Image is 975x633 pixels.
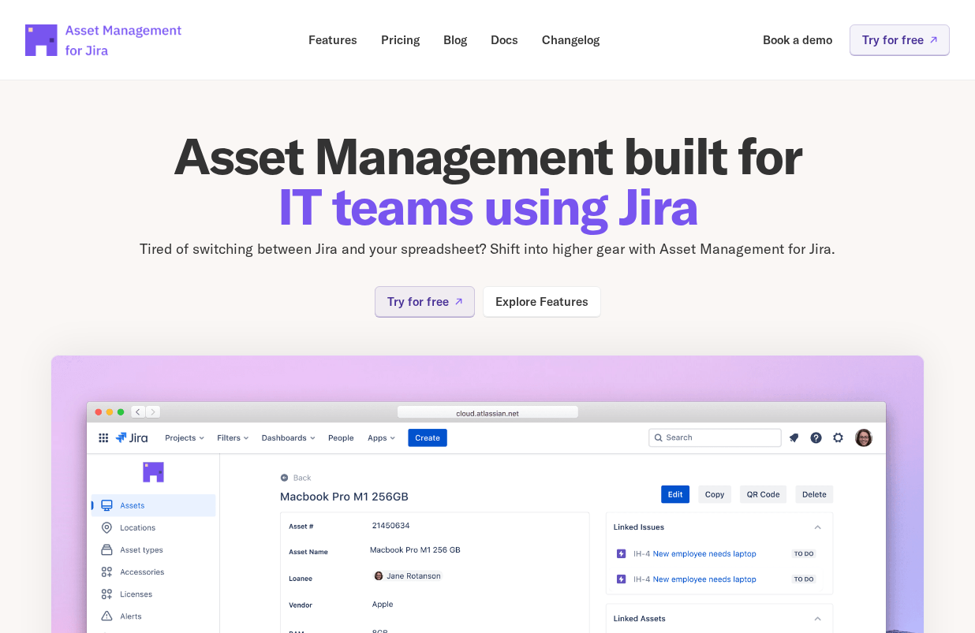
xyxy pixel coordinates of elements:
a: Try for free [850,24,950,55]
p: Tired of switching between Jira and your spreadsheet? Shift into higher gear with Asset Managemen... [50,238,925,261]
p: Docs [491,34,518,46]
p: Blog [443,34,467,46]
p: Try for free [862,34,924,46]
p: Try for free [387,296,449,307]
a: Explore Features [483,286,601,317]
span: IT teams using Jira [278,174,698,238]
a: Try for free [375,286,475,317]
p: Pricing [381,34,420,46]
h1: Asset Management built for [50,131,925,232]
a: Docs [480,24,529,55]
a: Pricing [370,24,431,55]
a: Changelog [531,24,611,55]
p: Explore Features [495,296,588,307]
p: Changelog [542,34,600,46]
a: Book a demo [752,24,843,55]
a: Features [297,24,368,55]
a: Blog [432,24,478,55]
p: Book a demo [763,34,832,46]
p: Features [308,34,357,46]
